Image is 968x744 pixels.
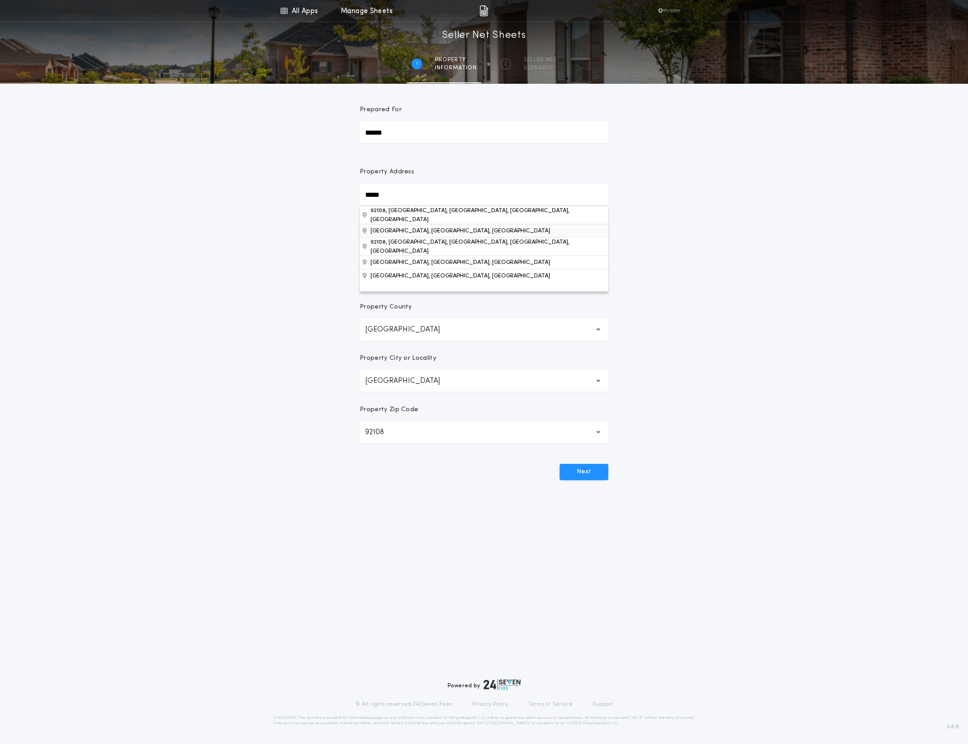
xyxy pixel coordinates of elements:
[472,701,508,708] a: Privacy Policy
[360,422,608,443] button: 92108
[435,64,477,72] span: information
[360,122,608,143] input: Prepared For
[360,354,436,363] p: Property City or Locality
[524,56,557,64] span: SELLER NET
[484,679,520,690] img: logo
[560,464,608,480] button: Next
[656,6,683,15] img: vs-icon
[504,60,507,68] h2: 2
[593,701,613,708] a: Support
[360,319,608,340] button: [GEOGRAPHIC_DATA]
[479,5,488,16] img: img
[528,701,573,708] a: Terms of Service
[448,679,520,690] div: Powered by
[273,715,695,726] p: DISCLAIMER: This estimate is provided for informational purposes only. 24|Seven Fees, a product o...
[360,370,608,392] button: [GEOGRAPHIC_DATA]
[360,224,608,237] button: Property Address92108, [GEOGRAPHIC_DATA], [GEOGRAPHIC_DATA], [GEOGRAPHIC_DATA], [GEOGRAPHIC_DATA]...
[365,427,398,438] p: 92108
[360,105,402,114] p: Prepared For
[360,303,412,312] p: Property County
[485,721,529,725] a: [URL][DOMAIN_NAME]
[947,723,959,731] span: 3.8.0
[365,324,454,335] p: [GEOGRAPHIC_DATA]
[442,28,526,43] h1: Seller Net Sheets
[416,60,418,68] h2: 1
[360,206,608,224] button: Property Address[GEOGRAPHIC_DATA], [GEOGRAPHIC_DATA], [GEOGRAPHIC_DATA]92108, [GEOGRAPHIC_DATA], ...
[435,56,477,64] span: Property
[365,376,454,386] p: [GEOGRAPHIC_DATA]
[360,168,608,177] p: Property Address
[355,701,452,708] p: © All rights reserved. 24|Seven Fees
[360,269,608,282] button: Property Address92108, [GEOGRAPHIC_DATA], [GEOGRAPHIC_DATA], [GEOGRAPHIC_DATA], [GEOGRAPHIC_DATA]...
[360,237,608,255] button: Property Address92108, [GEOGRAPHIC_DATA], [GEOGRAPHIC_DATA], [GEOGRAPHIC_DATA], [GEOGRAPHIC_DATA]...
[360,255,608,269] button: Property Address92108, [GEOGRAPHIC_DATA], [GEOGRAPHIC_DATA], [GEOGRAPHIC_DATA], [GEOGRAPHIC_DATA]...
[524,64,557,72] span: SCENARIO
[360,405,418,414] p: Property Zip Code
